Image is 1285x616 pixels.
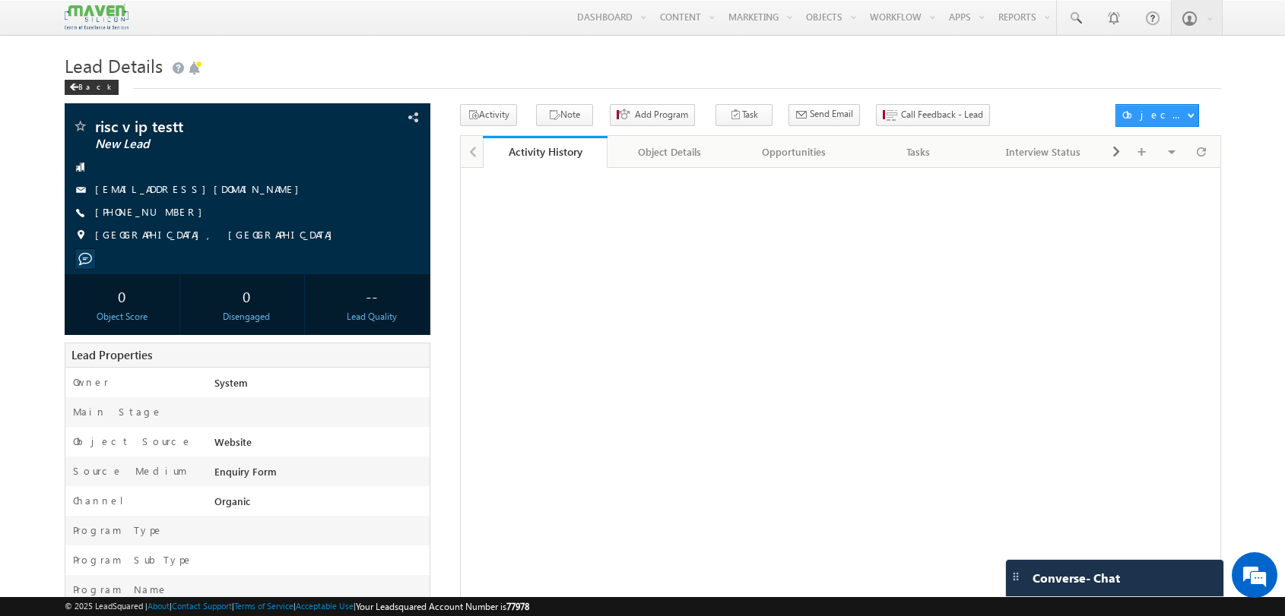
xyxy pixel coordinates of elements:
button: Send Email [788,104,860,126]
div: Activity History [494,144,596,159]
span: risc v ip testt [95,118,323,134]
img: Custom Logo [65,4,128,30]
div: Object Details [620,143,719,161]
span: Converse - Chat [1033,571,1120,585]
span: [PHONE_NUMBER] [95,205,210,220]
button: Object Actions [1115,104,1199,127]
span: © 2025 LeadSquared | | | | | [65,599,529,614]
a: [EMAIL_ADDRESS][DOMAIN_NAME] [95,182,306,195]
div: Interview Status [994,143,1093,161]
a: Activity History [483,136,608,168]
button: Task [715,104,773,126]
span: 77978 [506,601,529,612]
a: About [148,601,170,611]
div: Tasks [869,143,968,161]
a: Acceptable Use [296,601,354,611]
label: Main Stage [73,405,163,419]
div: Website [211,434,429,456]
a: Tasks [857,136,982,168]
button: Add Program [610,104,695,126]
span: Send Email [810,107,853,121]
a: Contact Support [172,601,232,611]
div: Organic [211,494,429,515]
a: Object Details [608,136,732,168]
label: Program Type [73,523,163,537]
a: Opportunities [732,136,857,168]
span: Lead Properties [71,347,152,362]
div: Back [65,80,119,95]
span: Add Program [635,108,688,122]
label: Object Source [73,434,192,448]
div: 0 [68,282,176,310]
a: Terms of Service [234,601,293,611]
label: Owner [73,375,109,389]
a: Back [65,79,126,92]
div: Lead Quality [318,310,425,324]
label: Source Medium [73,464,187,478]
span: New Lead [95,137,323,152]
div: -- [318,282,425,310]
div: Disengaged [193,310,300,324]
label: Program SubType [73,553,193,567]
button: Call Feedback - Lead [876,104,990,126]
img: carter-drag [1010,570,1022,583]
div: Object Score [68,310,176,324]
label: Channel [73,494,135,507]
span: Call Feedback - Lead [901,108,983,122]
button: Note [536,104,593,126]
span: Your Leadsquared Account Number is [356,601,529,612]
button: Activity [460,104,517,126]
div: 0 [193,282,300,310]
div: Enquiry Form [211,464,429,485]
span: [GEOGRAPHIC_DATA], [GEOGRAPHIC_DATA] [95,228,340,243]
span: Lead Details [65,53,163,77]
div: System [211,375,429,396]
div: Opportunities [744,143,843,161]
label: Program Name [73,583,168,596]
a: Interview Status [982,136,1106,168]
div: Object Actions [1122,108,1187,122]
